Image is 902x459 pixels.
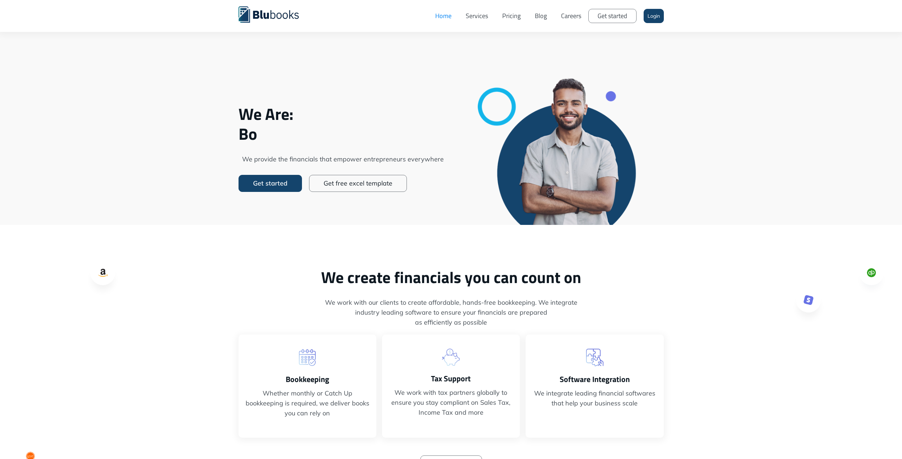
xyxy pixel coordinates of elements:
a: home [239,5,309,23]
span: We work with our clients to create affordable, hands-free bookkeeping. We integrate [239,298,664,308]
a: Get started [588,9,637,23]
span: We Are: [239,104,448,124]
h3: Bookkeeping [246,374,369,385]
a: Blog [528,5,554,27]
a: Get started [239,175,302,192]
h2: We create financials you can count on [239,267,664,287]
h3: Software Integration [533,374,656,385]
a: Pricing [495,5,528,27]
span: We provide the financials that empower entrepreneurs everywhere [239,154,448,164]
span: industry leading software to ensure your financials are prepared [239,308,664,317]
a: Get free excel template [309,175,407,192]
p: We integrate leading financial softwares that help your business scale [533,388,656,408]
span: Bo [239,124,448,144]
span: as efficiently as possible [239,317,664,327]
h3: Tax Support [389,373,513,384]
p: Whether monthly or Catch Up bookkeeping is required, we deliver books you can rely on [246,388,369,418]
p: We work with tax partners globally to ensure you stay compliant on Sales Tax, Income Tax and more [389,388,513,417]
a: Careers [554,5,588,27]
a: Services [459,5,495,27]
a: Login [644,9,664,23]
a: Home [428,5,459,27]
